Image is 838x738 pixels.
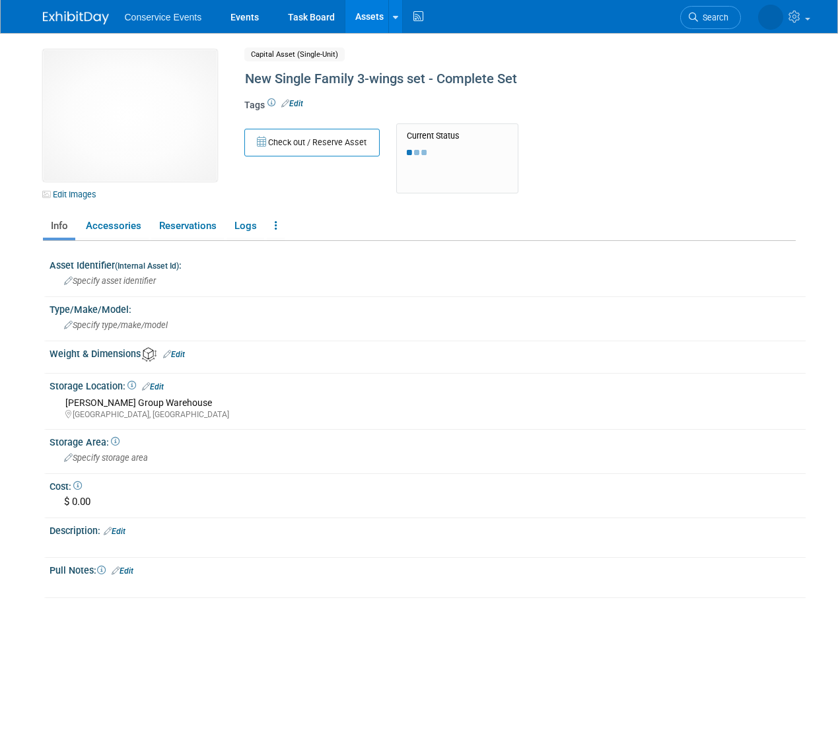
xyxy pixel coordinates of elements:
[50,560,806,578] div: Pull Notes:
[698,13,728,22] span: Search
[43,50,217,182] img: View Images
[163,350,185,359] a: Edit
[50,255,806,272] div: Asset Identifier :
[78,215,149,238] a: Accessories
[43,11,109,24] img: ExhibitDay
[244,98,740,121] div: Tags
[680,6,741,29] a: Search
[142,347,157,362] img: Asset Weight and Dimensions
[407,131,508,141] div: Current Status
[125,12,202,22] span: Conservice Events
[244,48,345,61] span: Capital Asset (Single-Unit)
[65,409,796,420] div: [GEOGRAPHIC_DATA], [GEOGRAPHIC_DATA]
[43,186,102,203] a: Edit Images
[244,129,380,156] button: Check out / Reserve Asset
[50,344,806,362] div: Weight & Dimensions
[115,261,179,271] small: (Internal Asset Id)
[43,215,75,238] a: Info
[758,5,783,30] img: Amiee Griffey
[227,215,264,238] a: Logs
[50,376,806,393] div: Storage Location:
[104,527,125,536] a: Edit
[64,276,156,286] span: Specify asset identifier
[64,320,168,330] span: Specify type/make/model
[50,437,120,448] span: Storage Area:
[50,300,806,316] div: Type/Make/Model:
[50,521,806,538] div: Description:
[281,99,303,108] a: Edit
[142,382,164,391] a: Edit
[50,477,806,493] div: Cost:
[64,453,148,463] span: Specify storage area
[112,566,133,576] a: Edit
[151,215,224,238] a: Reservations
[59,492,796,512] div: $ 0.00
[240,67,740,91] div: New Single Family 3-wings set - Complete Set
[65,397,212,408] span: [PERSON_NAME] Group Warehouse
[407,150,427,155] img: loading...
